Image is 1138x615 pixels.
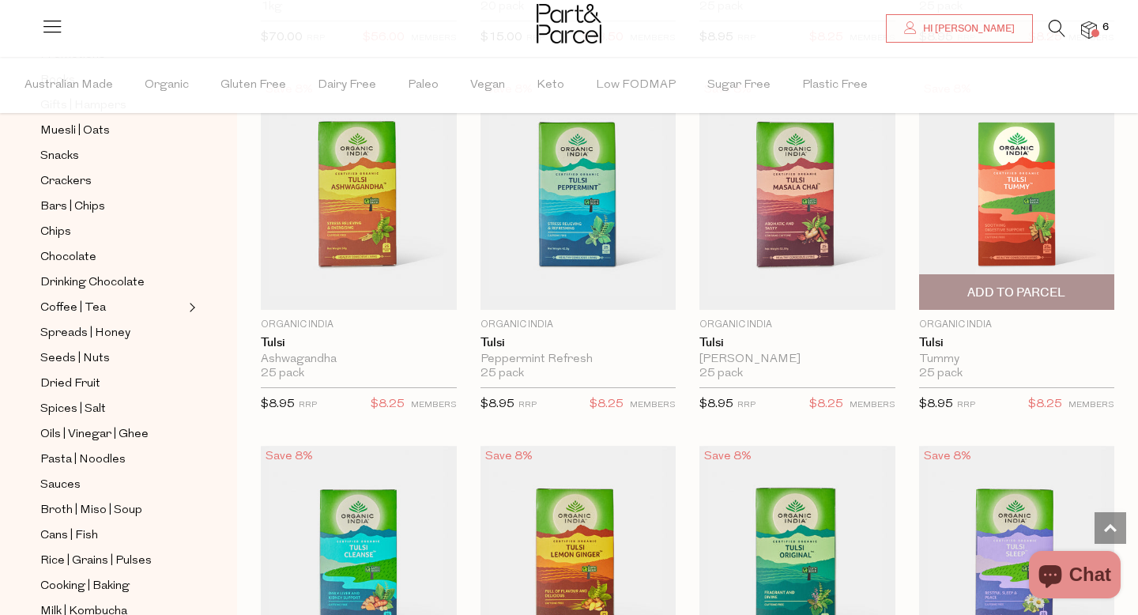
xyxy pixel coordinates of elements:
[40,349,110,368] span: Seeds | Nuts
[40,400,106,419] span: Spices | Salt
[261,318,457,332] p: Organic India
[40,146,184,166] a: Snacks
[40,122,110,141] span: Muesli | Oats
[40,323,184,343] a: Spreads | Honey
[699,336,895,350] a: Tulsi
[40,121,184,141] a: Muesli | Oats
[40,349,184,368] a: Seeds | Nuts
[480,353,676,367] div: Peppermint Refresh
[886,14,1033,43] a: Hi [PERSON_NAME]
[1028,394,1062,415] span: $8.25
[261,367,304,381] span: 25 pack
[145,58,189,113] span: Organic
[850,401,895,409] small: MEMBERS
[411,401,457,409] small: MEMBERS
[919,318,1115,332] p: Organic India
[699,367,743,381] span: 25 pack
[1068,401,1114,409] small: MEMBERS
[261,398,295,410] span: $8.95
[40,324,130,343] span: Spreads | Honey
[40,552,152,571] span: Rice | Grains | Pulses
[919,353,1115,367] div: Tummy
[480,446,537,467] div: Save 8%
[1098,21,1113,35] span: 6
[40,425,149,444] span: Oils | Vinegar | Ghee
[261,79,457,310] img: Tulsi
[40,450,184,470] a: Pasta | Noodles
[220,58,286,113] span: Gluten Free
[371,394,405,415] span: $8.25
[40,197,184,217] a: Bars | Chips
[40,501,142,520] span: Broth | Miso | Soup
[699,446,756,467] div: Save 8%
[40,451,126,470] span: Pasta | Noodles
[299,401,317,409] small: RRP
[40,577,130,596] span: Cooking | Baking
[699,353,895,367] div: [PERSON_NAME]
[630,401,676,409] small: MEMBERS
[40,375,100,394] span: Dried Fruit
[40,273,184,292] a: Drinking Chocolate
[40,172,184,191] a: Crackers
[919,398,953,410] span: $8.95
[40,526,98,545] span: Cans | Fish
[480,79,676,310] img: Tulsi
[470,58,505,113] span: Vegan
[699,79,895,310] img: Tulsi
[408,58,439,113] span: Paleo
[537,58,564,113] span: Keto
[40,147,79,166] span: Snacks
[919,22,1015,36] span: Hi [PERSON_NAME]
[40,198,105,217] span: Bars | Chips
[40,475,184,495] a: Sauces
[480,367,524,381] span: 25 pack
[802,58,868,113] span: Plastic Free
[919,446,976,467] div: Save 8%
[185,298,196,317] button: Expand/Collapse Coffee | Tea
[40,476,81,495] span: Sauces
[40,500,184,520] a: Broth | Miso | Soup
[40,298,184,318] a: Coffee | Tea
[261,353,457,367] div: Ashwagandha
[919,336,1115,350] a: Tulsi
[40,399,184,419] a: Spices | Salt
[261,336,457,350] a: Tulsi
[480,318,676,332] p: Organic India
[40,424,184,444] a: Oils | Vinegar | Ghee
[40,223,71,242] span: Chips
[40,248,96,267] span: Chocolate
[1024,551,1125,602] inbox-online-store-chat: Shopify online store chat
[919,79,1115,310] img: Tulsi
[480,336,676,350] a: Tulsi
[919,274,1115,310] button: Add To Parcel
[699,398,733,410] span: $8.95
[261,446,318,467] div: Save 8%
[809,394,843,415] span: $8.25
[1081,21,1097,38] a: 6
[699,318,895,332] p: Organic India
[318,58,376,113] span: Dairy Free
[40,526,184,545] a: Cans | Fish
[40,576,184,596] a: Cooking | Baking
[737,401,756,409] small: RRP
[957,401,975,409] small: RRP
[40,247,184,267] a: Chocolate
[707,58,771,113] span: Sugar Free
[537,4,601,43] img: Part&Parcel
[590,394,624,415] span: $8.25
[518,401,537,409] small: RRP
[24,58,113,113] span: Australian Made
[40,551,184,571] a: Rice | Grains | Pulses
[40,299,106,318] span: Coffee | Tea
[967,285,1065,301] span: Add To Parcel
[919,367,963,381] span: 25 pack
[40,274,145,292] span: Drinking Chocolate
[596,58,676,113] span: Low FODMAP
[40,222,184,242] a: Chips
[40,172,92,191] span: Crackers
[480,398,514,410] span: $8.95
[40,374,184,394] a: Dried Fruit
